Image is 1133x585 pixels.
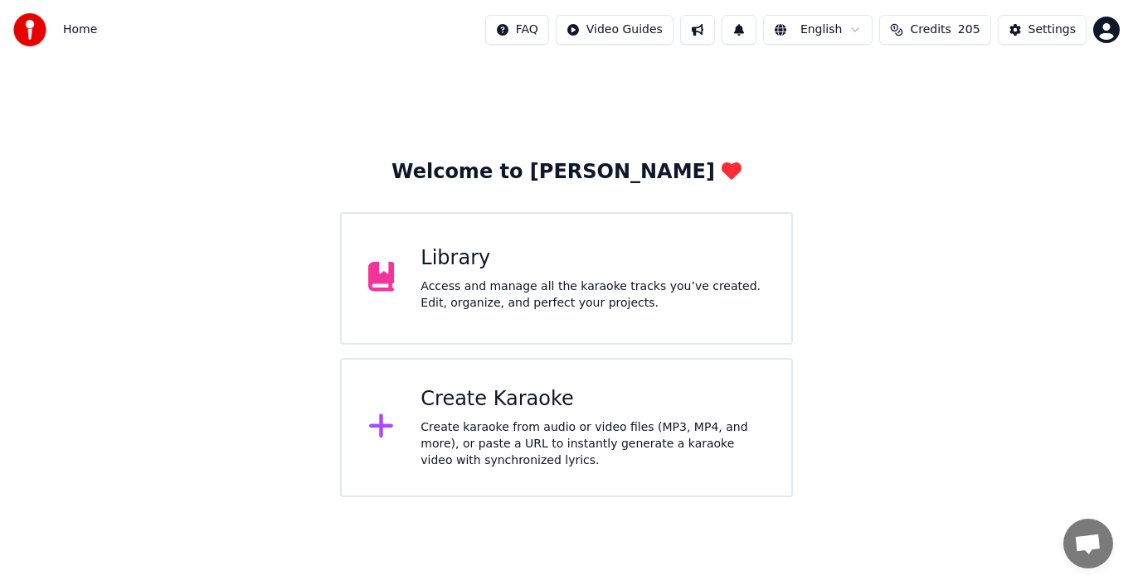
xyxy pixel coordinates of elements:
button: Video Guides [556,15,673,45]
div: Create Karaoke [421,386,765,413]
div: Settings [1028,22,1076,38]
button: Settings [998,15,1087,45]
div: Welcome to [PERSON_NAME] [391,159,742,186]
div: Library [421,245,765,272]
button: Credits205 [879,15,990,45]
div: Open chat [1063,519,1113,568]
nav: breadcrumb [63,22,97,38]
div: Create karaoke from audio or video files (MP3, MP4, and more), or paste a URL to instantly genera... [421,419,765,469]
button: FAQ [485,15,549,45]
span: Credits [910,22,951,38]
span: Home [63,22,97,38]
span: 205 [958,22,980,38]
div: Access and manage all the karaoke tracks you’ve created. Edit, organize, and perfect your projects. [421,278,765,312]
img: youka [13,13,46,46]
